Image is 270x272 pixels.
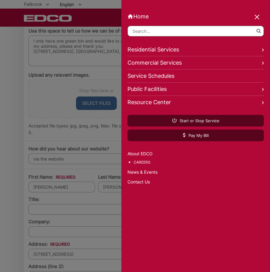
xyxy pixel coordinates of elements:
a: Contact Us [127,179,264,185]
span: Start or Stop Service [172,118,219,123]
a: Residential Services [127,43,264,56]
a: Commercial Services [127,56,264,70]
a: Start or Stop Service [127,115,264,127]
span: Pay My Bill [183,133,209,138]
a: Resource Center [127,96,264,109]
a: Public Facilities [127,83,264,96]
a: Pay My Bill [127,130,264,141]
a: Careers [134,159,264,166]
a: Service Schedules [127,70,264,83]
input: Search [127,26,264,36]
a: Home [127,13,264,20]
a: About EDCO [127,150,264,157]
a: News & Events [127,169,264,176]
